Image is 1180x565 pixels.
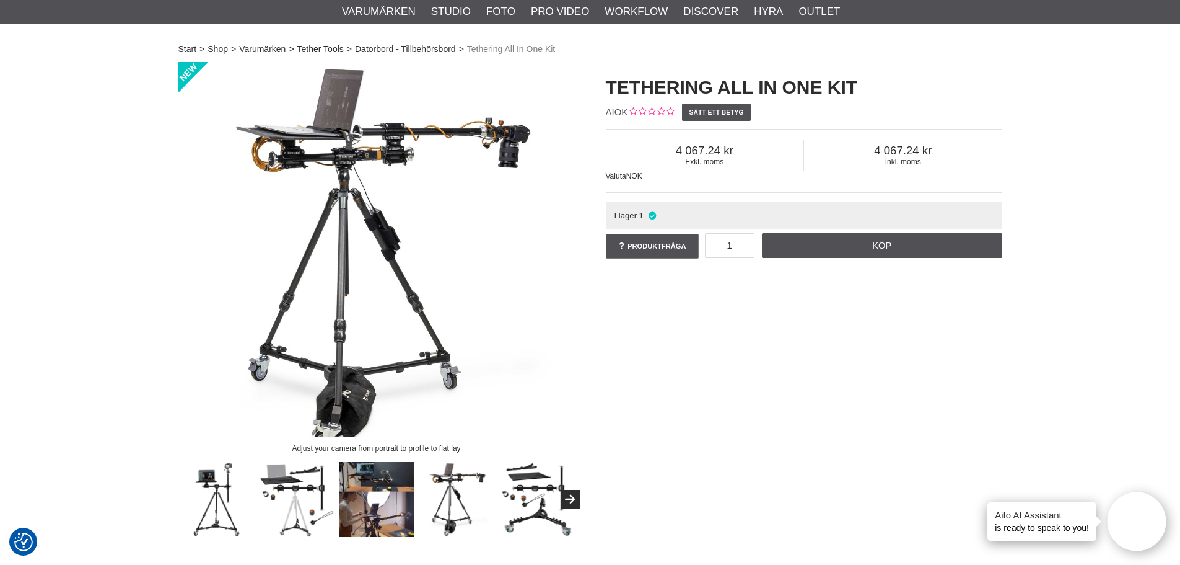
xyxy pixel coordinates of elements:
[682,104,751,121] a: Sätt ett betyg
[804,144,1002,158] span: 4 067.24
[431,4,471,20] a: Studio
[614,211,637,220] span: I lager
[289,43,294,56] span: >
[347,43,352,56] span: >
[606,74,1002,100] h1: Tethering All In One Kit
[208,43,228,56] a: Shop
[605,4,668,20] a: Workflow
[467,43,555,56] span: Tethering All In One Kit
[499,462,574,537] img: All in one Kit, parts
[995,509,1089,522] h4: Aifo AI Assistant
[259,462,334,537] img: Tethering All In One Kit (tripod not included)
[561,490,580,509] button: Next
[282,437,471,459] div: Adjust your camera from portrait to profile to flat lay
[342,4,416,20] a: Varumärken
[683,4,738,20] a: Discover
[178,43,197,56] a: Start
[606,234,699,259] a: Produktfråga
[798,4,840,20] a: Outlet
[178,62,575,459] a: Adjust your camera from portrait to profile to flat lay
[987,502,1096,541] div: is ready to speak to you!
[606,158,804,166] span: Exkl. moms
[531,4,589,20] a: Pro Video
[297,43,344,56] a: Tether Tools
[239,43,286,56] a: Varumärken
[14,531,33,553] button: Samtyckesinställningar
[419,462,494,537] img: Adjust your camera from portrait to profile to flat lay
[178,62,575,459] img: Modular All in One Tethering Kit (tripod not included)
[606,107,628,117] span: AIOK
[754,4,783,20] a: Hyra
[199,43,204,56] span: >
[627,106,674,119] div: Kundbetyg: 0
[639,211,644,220] span: 1
[486,4,515,20] a: Foto
[762,233,1002,258] a: Köp
[606,144,804,158] span: 4 067.24
[355,43,456,56] a: Datorbord - Tillbehörsbord
[804,158,1002,166] span: Inkl. moms
[606,172,626,180] span: Valuta
[626,172,642,180] span: NOK
[339,462,414,537] img: Simplified workflow with All in One Kit
[459,43,464,56] span: >
[14,533,33,551] img: Revisit consent button
[647,211,657,220] i: I lager
[179,462,254,537] img: Modular All in One Tethering Kit (tripod not included)
[231,43,236,56] span: >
